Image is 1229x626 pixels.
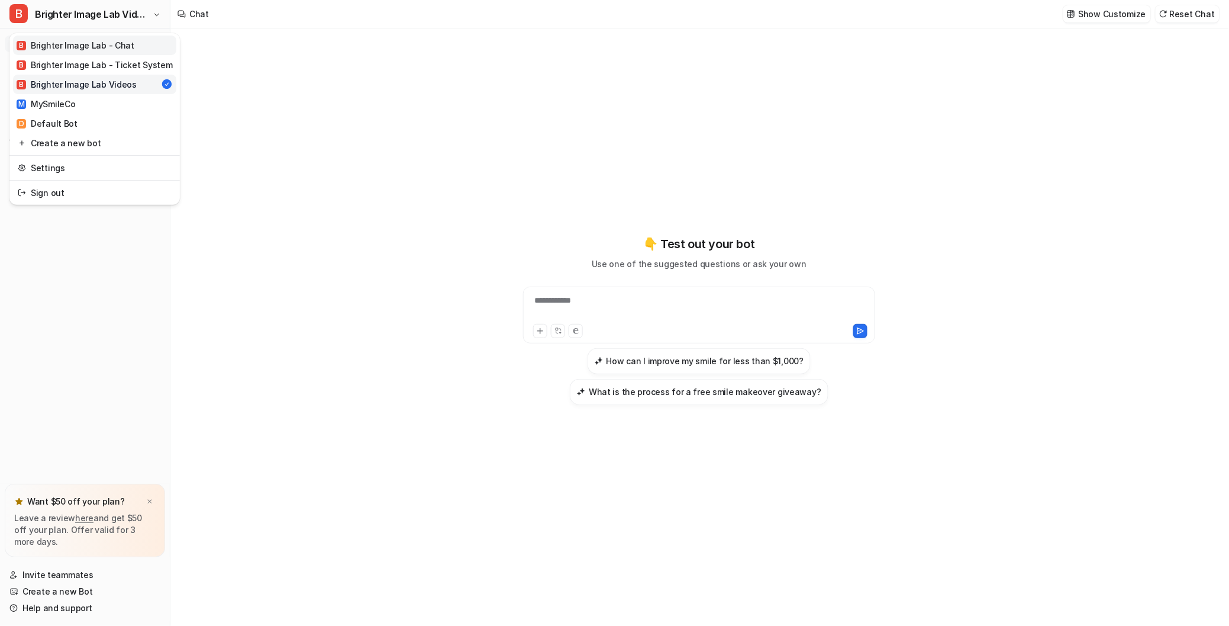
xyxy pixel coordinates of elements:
div: Brighter Image Lab - Chat [17,39,134,52]
img: reset [18,137,26,149]
a: Create a new bot [13,133,176,153]
span: B [17,80,26,89]
a: Settings [13,158,176,178]
span: M [17,99,26,109]
div: MySmileCo [17,98,75,110]
div: Brighter Image Lab - Ticket System [17,59,172,71]
span: B [17,41,26,50]
span: B [9,4,28,23]
div: BBrighter Image Lab Videos [9,33,180,205]
span: Brighter Image Lab Videos [35,6,150,23]
img: reset [18,187,26,199]
span: B [17,60,26,70]
img: reset [18,162,26,174]
a: Sign out [13,183,176,203]
div: Default Bot [17,117,78,130]
span: D [17,119,26,129]
div: Brighter Image Lab Videos [17,78,137,91]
